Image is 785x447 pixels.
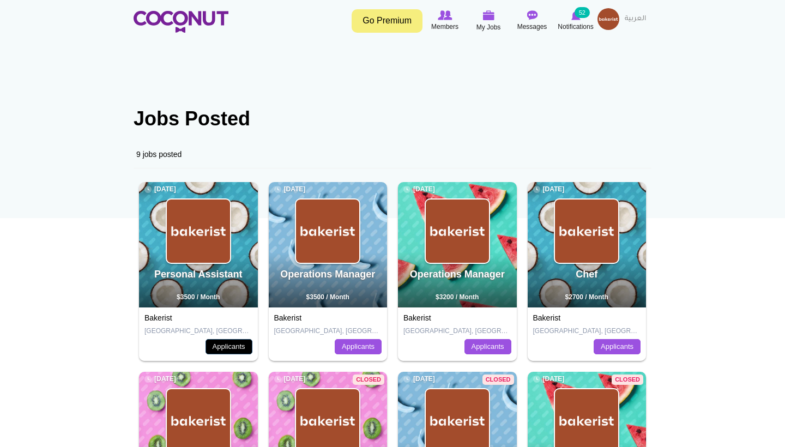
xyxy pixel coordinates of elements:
img: Bakerist [167,200,230,263]
img: My Jobs [482,10,494,20]
span: Closed [353,374,384,385]
span: [DATE] [403,185,435,194]
span: [DATE] [274,374,306,384]
span: [DATE] [533,185,565,194]
img: Bakerist [555,200,618,263]
p: [GEOGRAPHIC_DATA], [GEOGRAPHIC_DATA] [274,327,382,336]
span: [DATE] [403,374,435,384]
span: $3500 / Month [177,293,220,301]
a: Bakerist [144,313,172,322]
a: Go Premium [352,9,422,33]
span: Messages [517,21,547,32]
a: العربية [619,8,651,30]
a: Operations Manager [280,269,375,280]
img: Messages [527,10,538,20]
p: [GEOGRAPHIC_DATA], [GEOGRAPHIC_DATA] [144,327,252,336]
a: Applicants [206,339,252,354]
a: My Jobs My Jobs [467,8,510,34]
span: Members [431,21,458,32]
a: Bakerist [533,313,561,322]
span: [DATE] [274,185,306,194]
img: Bakerist [426,200,489,263]
span: Notifications [558,21,593,32]
a: Operations Manager [410,269,505,280]
a: Messages Messages [510,8,554,33]
span: Closed [482,374,514,385]
a: Personal Assistant [154,269,242,280]
a: Applicants [464,339,511,354]
h1: Jobs Posted [134,108,651,130]
a: Bakerist [274,313,302,322]
span: $3500 / Month [306,293,349,301]
a: Notifications Notifications 52 [554,8,597,33]
p: [GEOGRAPHIC_DATA], [GEOGRAPHIC_DATA] [533,327,641,336]
img: Home [134,11,228,33]
img: Browse Members [438,10,452,20]
span: [DATE] [144,185,176,194]
a: Applicants [594,339,641,354]
a: Applicants [335,339,382,354]
span: $2700 / Month [565,293,608,301]
img: Notifications [571,10,581,20]
span: Closed [612,374,643,385]
a: Browse Members Members [423,8,467,33]
span: My Jobs [476,22,501,33]
span: [DATE] [533,374,565,384]
span: [DATE] [144,374,176,384]
p: [GEOGRAPHIC_DATA], [GEOGRAPHIC_DATA] [403,327,511,336]
span: $3200 / Month [436,293,479,301]
div: 9 jobs posted [134,141,651,168]
a: Chef [576,269,597,280]
a: Bakerist [403,313,431,322]
img: Bakerist [296,200,359,263]
small: 52 [575,7,590,18]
